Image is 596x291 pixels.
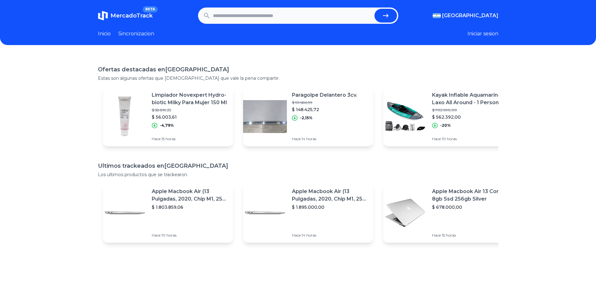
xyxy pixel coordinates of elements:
[143,6,157,13] span: BETA
[98,171,498,178] p: Los ultimos productos que se trackearon.
[103,191,147,235] img: Featured image
[110,12,153,19] span: MercadoTrack
[467,30,498,38] button: Iniciar sesion
[432,108,508,113] p: $ 702.990,00
[98,161,498,170] h1: Ultimos trackeados en [GEOGRAPHIC_DATA]
[292,188,368,203] p: Apple Macbook Air (13 Pulgadas, 2020, Chip M1, 256 Gb De Ssd, 8 Gb De Ram) - Plata
[103,86,233,146] a: Featured imageLimpiador Novexpert Hydro-biotic Milky Para Mujer 150 Ml$ 58.819,25$ 56.003,61-4,79...
[152,233,228,238] p: Hace 10 horas
[383,191,427,235] img: Featured image
[440,123,451,128] p: -20%
[442,12,498,19] span: [GEOGRAPHIC_DATA]
[98,30,111,38] a: Inicio
[292,204,368,210] p: $ 1.895.000,00
[433,13,441,18] img: Argentina
[98,65,498,74] h1: Ofertas destacadas en [GEOGRAPHIC_DATA]
[98,11,108,21] img: MercadoTrack
[292,106,357,113] p: $ 148.425,72
[152,136,228,141] p: Hace 15 horas
[118,30,154,38] a: Sincronizacion
[243,183,373,243] a: Featured imageApple Macbook Air (13 Pulgadas, 2020, Chip M1, 256 Gb De Ssd, 8 Gb De Ram) - Plata$...
[433,12,498,19] button: [GEOGRAPHIC_DATA]
[383,86,513,146] a: Featured imageKayak Inflable Aquamarina Laxo All Around - 1 Persona$ 702.990,00$ 562.392,00-20%Ha...
[292,100,357,105] p: $ 151.686,99
[152,108,228,113] p: $ 58.819,25
[292,233,368,238] p: Hace 14 horas
[98,11,153,21] a: MercadoTrackBETA
[243,191,287,235] img: Featured image
[432,204,508,210] p: $ 678.000,00
[152,114,228,120] p: $ 56.003,61
[432,91,508,106] p: Kayak Inflable Aquamarina Laxo All Around - 1 Persona
[300,115,313,120] p: -2,15%
[432,188,508,203] p: Apple Macbook Air 13 Core I5 8gb Ssd 256gb Silver
[152,188,228,203] p: Apple Macbook Air (13 Pulgadas, 2020, Chip M1, 256 Gb De Ssd, 8 Gb De Ram) - Plata
[160,123,174,128] p: -4,79%
[243,94,287,138] img: Featured image
[432,233,508,238] p: Hace 15 horas
[292,91,357,99] p: Paragolpe Delantero 3cv.
[103,94,147,138] img: Featured image
[103,183,233,243] a: Featured imageApple Macbook Air (13 Pulgadas, 2020, Chip M1, 256 Gb De Ssd, 8 Gb De Ram) - Plata$...
[432,114,508,120] p: $ 562.392,00
[152,91,228,106] p: Limpiador Novexpert Hydro-biotic Milky Para Mujer 150 Ml
[383,183,513,243] a: Featured imageApple Macbook Air 13 Core I5 8gb Ssd 256gb Silver$ 678.000,00Hace 15 horas
[152,204,228,210] p: $ 1.803.859,06
[98,75,498,81] p: Estas son algunas ofertas que [DEMOGRAPHIC_DATA] que vale la pena compartir.
[432,136,508,141] p: Hace 10 horas
[383,94,427,138] img: Featured image
[243,86,373,146] a: Featured imageParagolpe Delantero 3cv.$ 151.686,99$ 148.425,72-2,15%Hace 14 horas
[292,136,357,141] p: Hace 14 horas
